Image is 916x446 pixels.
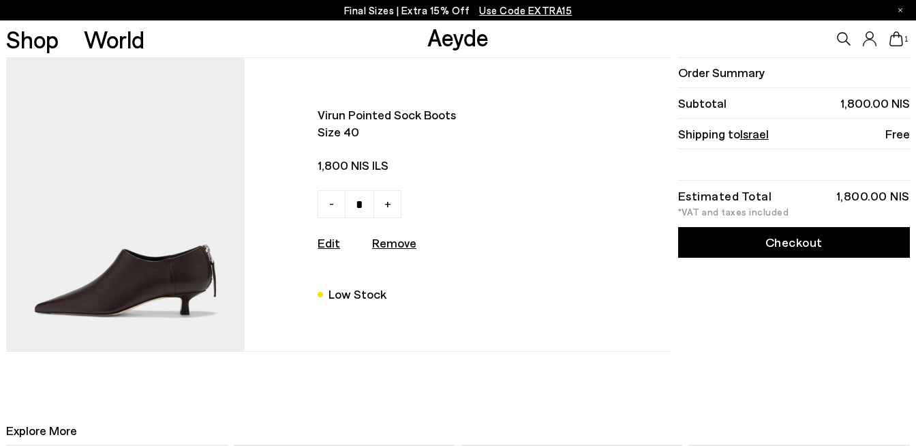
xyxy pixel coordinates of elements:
[318,235,340,250] a: Edit
[678,191,772,200] div: Estimated Total
[6,58,244,351] img: AEYDE_VIRUNNAPPALEATHERMOKA_1_580x.jpg
[318,123,577,140] span: Size 40
[889,31,903,46] a: 1
[740,126,769,141] span: Israel
[384,195,391,211] span: +
[329,285,386,303] div: Low Stock
[903,35,910,43] span: 1
[840,95,910,112] span: 1,800.00 NIS
[329,195,334,211] span: -
[678,57,910,88] li: Order Summary
[885,125,910,143] span: Free
[372,235,416,250] u: Remove
[427,23,489,51] a: Aeyde
[373,190,401,218] a: +
[318,190,346,218] a: -
[318,157,577,174] span: 1,800 NIS ILS
[836,191,910,200] div: 1,800.00 NIS
[344,2,572,19] p: Final Sizes | Extra 15% Off
[479,4,572,16] span: Navigate to /collections/ss25-final-sizes
[84,27,144,51] a: World
[678,125,769,143] span: Shipping to
[678,207,910,217] div: *VAT and taxes included
[318,106,577,123] span: Virun pointed sock boots
[6,27,59,51] a: Shop
[678,227,910,258] a: Checkout
[678,88,910,119] li: Subtotal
